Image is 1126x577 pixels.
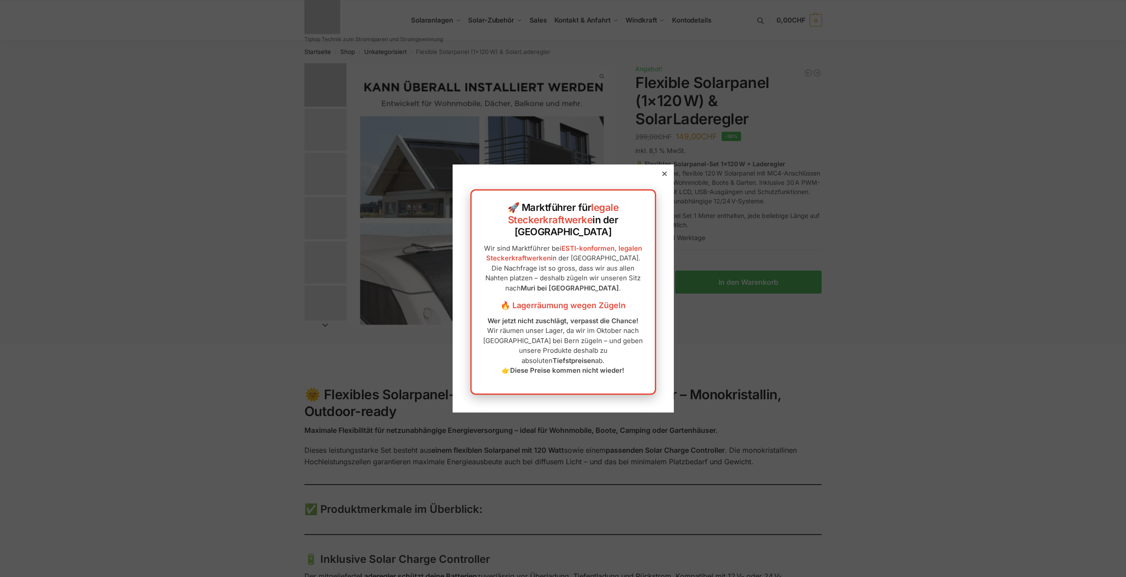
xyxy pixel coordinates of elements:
[521,284,619,292] strong: Muri bei [GEOGRAPHIC_DATA]
[480,244,646,294] p: Wir sind Marktführer bei in der [GEOGRAPHIC_DATA]. Die Nachfrage ist so gross, dass wir aus allen...
[553,356,595,365] strong: Tiefstpreisen
[488,317,638,325] strong: Wer jetzt nicht zuschlägt, verpasst die Chance!
[510,366,624,374] strong: Diese Preise kommen nicht wieder!
[486,244,642,263] a: ESTI-konformen, legalen Steckerkraftwerken
[480,300,646,311] h3: 🔥 Lagerräumung wegen Zügeln
[508,202,619,225] a: legale Steckerkraftwerke
[480,202,646,238] h2: 🚀 Marktführer für in der [GEOGRAPHIC_DATA]
[480,316,646,376] p: Wir räumen unser Lager, da wir im Oktober nach [GEOGRAPHIC_DATA] bei Bern zügeln – und geben unse...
